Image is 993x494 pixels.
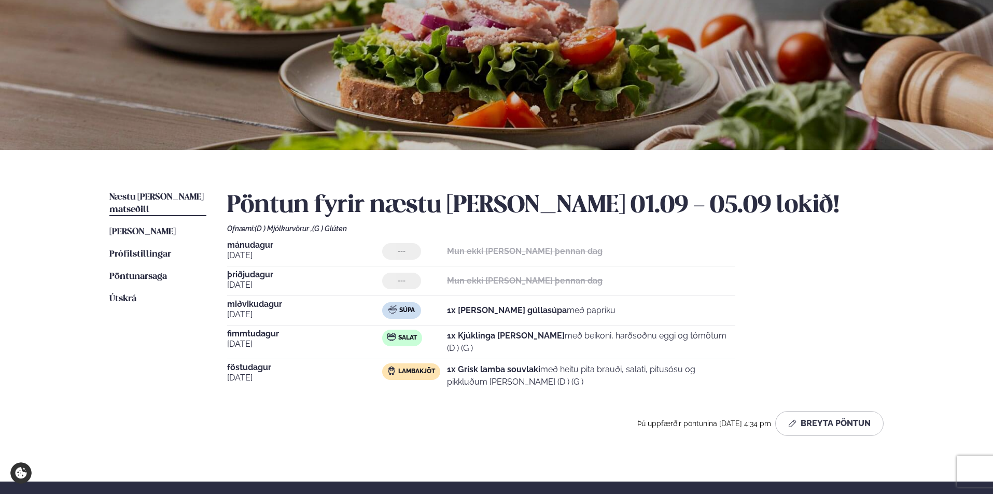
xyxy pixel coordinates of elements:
[447,330,735,355] p: með beikoni, harðsoðnu eggi og tómötum (D ) (G )
[398,247,405,256] span: ---
[109,271,167,283] a: Pöntunarsaga
[227,338,382,350] span: [DATE]
[227,308,382,321] span: [DATE]
[109,272,167,281] span: Pöntunarsaga
[447,276,603,286] strong: Mun ekki [PERSON_NAME] þennan dag
[447,305,567,315] strong: 1x [PERSON_NAME] gúllasúpa
[109,228,176,236] span: [PERSON_NAME]
[227,300,382,308] span: miðvikudagur
[398,277,405,285] span: ---
[109,226,176,238] a: [PERSON_NAME]
[227,191,884,220] h2: Pöntun fyrir næstu [PERSON_NAME] 01.09 - 05.09 lokið!
[447,363,735,388] p: með heitu pita brauði, salati, pitusósu og pikkluðum [PERSON_NAME] (D ) (G )
[227,372,382,384] span: [DATE]
[109,293,136,305] a: Útskrá
[387,333,396,341] img: salad.svg
[398,368,435,376] span: Lambakjöt
[447,364,540,374] strong: 1x Grísk lamba souvlaki
[312,224,347,233] span: (G ) Glúten
[399,306,415,315] span: Súpa
[109,191,206,216] a: Næstu [PERSON_NAME] matseðill
[447,331,565,341] strong: 1x Kjúklinga [PERSON_NAME]
[637,419,771,428] span: Þú uppfærðir pöntunina [DATE] 4:34 pm
[227,279,382,291] span: [DATE]
[227,330,382,338] span: fimmtudagur
[109,250,171,259] span: Prófílstillingar
[227,249,382,262] span: [DATE]
[255,224,312,233] span: (D ) Mjólkurvörur ,
[398,334,417,342] span: Salat
[447,304,616,317] p: með papriku
[10,462,32,484] a: Cookie settings
[109,294,136,303] span: Útskrá
[227,363,382,372] span: föstudagur
[447,246,603,256] strong: Mun ekki [PERSON_NAME] þennan dag
[387,366,396,375] img: Lamb.svg
[775,411,884,436] button: Breyta Pöntun
[109,193,204,214] span: Næstu [PERSON_NAME] matseðill
[227,241,382,249] span: mánudagur
[227,271,382,279] span: þriðjudagur
[227,224,884,233] div: Ofnæmi:
[109,248,171,261] a: Prófílstillingar
[388,305,397,314] img: soup.svg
